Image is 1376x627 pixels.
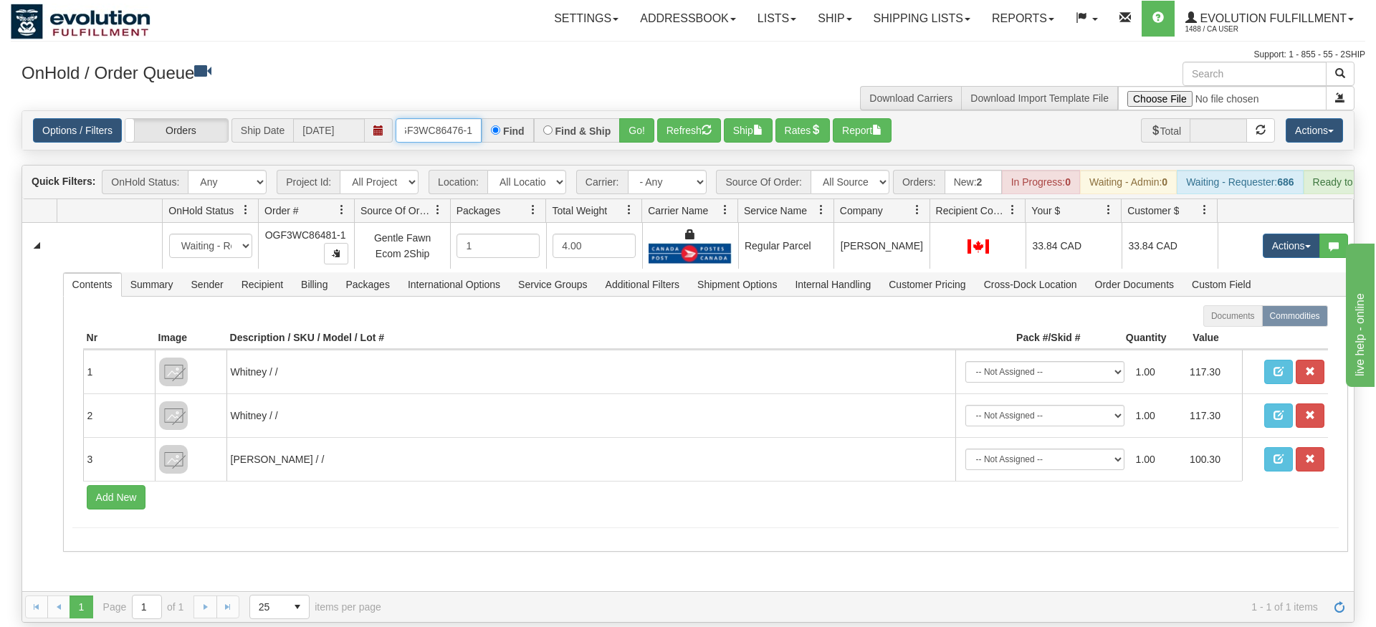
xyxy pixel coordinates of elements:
[936,204,1008,218] span: Recipient Country
[1084,327,1170,350] th: Quantity
[360,204,432,218] span: Source Of Order
[159,445,188,474] img: 8DAB37Fk3hKpn3AAAAAElFTkSuQmCC
[716,170,811,194] span: Source Of Order:
[233,273,292,296] span: Recipient
[1080,170,1177,194] div: Waiting - Admin:
[286,595,309,618] span: select
[11,9,133,26] div: live help - online
[1263,234,1320,258] button: Actions
[1127,204,1179,218] span: Customer $
[32,174,95,188] label: Quick Filters:
[11,49,1365,61] div: Support: 1 - 855 - 55 - 2SHIP
[649,243,732,264] img: Canada Post
[159,401,188,430] img: 8DAB37Fk3hKpn3AAAAAElFTkSuQmCC
[234,198,258,222] a: OnHold Status filter column settings
[125,119,228,142] label: Orders
[429,170,487,194] span: Location:
[1343,240,1375,386] iframe: chat widget
[1026,223,1122,269] td: 33.84 CAD
[893,170,945,194] span: Orders:
[619,118,654,143] button: Go!
[863,1,981,37] a: Shipping lists
[1277,176,1294,188] strong: 686
[226,393,955,437] td: Whitney / /
[1031,204,1060,218] span: Your $
[807,1,862,37] a: Ship
[1177,170,1303,194] div: Waiting - Requester:
[981,1,1065,37] a: Reports
[555,126,611,136] label: Find & Ship
[259,600,277,614] span: 25
[689,273,785,296] span: Shipment Options
[1118,86,1327,110] input: Import
[11,4,150,39] img: logo1488.jpg
[361,230,444,262] div: Gentle Fawn Ecom 2Ship
[1286,118,1343,143] button: Actions
[724,118,773,143] button: Ship
[226,437,955,481] td: [PERSON_NAME] / /
[226,327,955,350] th: Description / SKU / Model / Lot #
[70,595,92,618] span: Page 1
[33,118,122,143] a: Options / Filters
[521,198,545,222] a: Packages filter column settings
[226,350,955,393] td: Whitney / /
[83,350,155,393] td: 1
[977,176,983,188] strong: 2
[102,170,188,194] span: OnHold Status:
[975,273,1086,296] span: Cross-Dock Location
[249,595,381,619] span: items per page
[840,204,883,218] span: Company
[1183,273,1259,296] span: Custom Field
[1197,12,1347,24] span: Evolution Fulfillment
[1184,443,1238,476] td: 100.30
[1086,273,1182,296] span: Order Documents
[1175,1,1365,37] a: Evolution Fulfillment 1488 / CA User
[22,166,1354,199] div: grid toolbar
[231,118,293,143] span: Ship Date
[1002,170,1080,194] div: In Progress:
[265,229,346,241] span: OGF3WC86481-1
[967,239,989,254] img: CA
[1065,176,1071,188] strong: 0
[337,273,398,296] span: Packages
[747,1,807,37] a: Lists
[833,223,930,269] td: [PERSON_NAME]
[21,62,677,82] h3: OnHold / Order Queue
[28,236,46,254] a: Collapse
[292,273,336,296] span: Billing
[1170,327,1242,350] th: Value
[249,595,310,619] span: Page sizes drop down
[552,204,607,218] span: Total Weight
[264,204,298,218] span: Order #
[809,198,833,222] a: Service Name filter column settings
[713,198,737,222] a: Carrier Name filter column settings
[1185,22,1293,37] span: 1488 / CA User
[1184,355,1238,388] td: 117.30
[510,273,596,296] span: Service Groups
[955,327,1084,350] th: Pack #/Skid #
[833,118,892,143] button: Report
[617,198,641,222] a: Total Weight filter column settings
[744,204,807,218] span: Service Name
[330,198,354,222] a: Order # filter column settings
[1130,399,1185,432] td: 1.00
[905,198,930,222] a: Company filter column settings
[880,273,974,296] span: Customer Pricing
[1096,198,1121,222] a: Your $ filter column settings
[168,204,234,218] span: OnHold Status
[970,92,1109,104] a: Download Import Template File
[1141,118,1190,143] span: Total
[324,243,348,264] button: Copy to clipboard
[83,437,155,481] td: 3
[648,204,708,218] span: Carrier Name
[64,273,121,296] span: Contents
[83,393,155,437] td: 2
[83,327,155,350] th: Nr
[1184,399,1238,432] td: 117.30
[426,198,450,222] a: Source Of Order filter column settings
[1130,355,1185,388] td: 1.00
[396,118,482,143] input: Order #
[401,601,1318,613] span: 1 - 1 of 1 items
[103,595,184,619] span: Page of 1
[1182,62,1327,86] input: Search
